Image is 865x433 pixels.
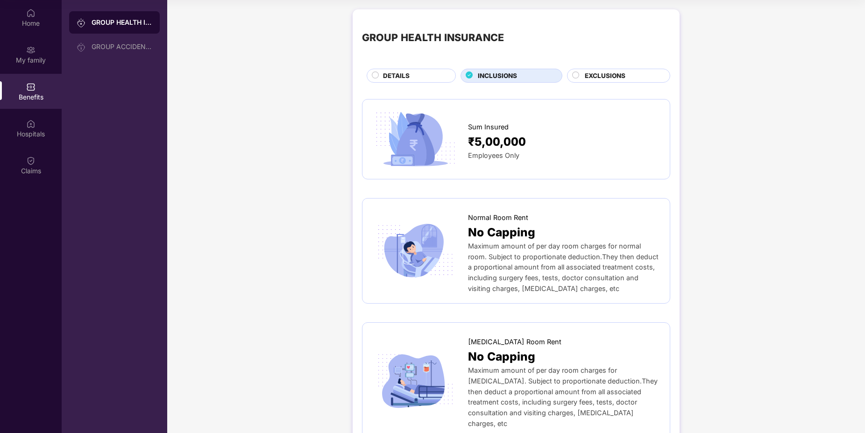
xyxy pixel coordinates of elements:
[468,151,519,159] span: Employees Only
[26,119,35,128] img: svg+xml;base64,PHN2ZyBpZD0iSG9zcGl0YWxzIiB4bWxucz0iaHR0cDovL3d3dy53My5vcmcvMjAwMC9zdmciIHdpZHRoPS...
[383,71,410,81] span: DETAILS
[468,348,535,365] span: No Capping
[372,109,459,170] img: icon
[362,30,504,46] div: GROUP HEALTH INSURANCE
[92,43,152,50] div: GROUP ACCIDENTAL INSURANCE
[77,43,86,52] img: svg+xml;base64,PHN2ZyB3aWR0aD0iMjAiIGhlaWdodD0iMjAiIHZpZXdCb3g9IjAgMCAyMCAyMCIgZmlsbD0ibm9uZSIgeG...
[77,18,86,28] img: svg+xml;base64,PHN2ZyB3aWR0aD0iMjAiIGhlaWdodD0iMjAiIHZpZXdCb3g9IjAgMCAyMCAyMCIgZmlsbD0ibm9uZSIgeG...
[468,242,659,292] span: Maximum amount of per day room charges for normal room. Subject to proportionate deduction.They t...
[468,223,535,241] span: No Capping
[468,213,528,223] span: Normal Room Rent
[478,71,517,81] span: INCLUSIONS
[468,122,509,133] span: Sum Insured
[26,8,35,18] img: svg+xml;base64,PHN2ZyBpZD0iSG9tZSIgeG1sbnM9Imh0dHA6Ly93d3cudzMub3JnLzIwMDAvc3ZnIiB3aWR0aD0iMjAiIG...
[26,45,35,55] img: svg+xml;base64,PHN2ZyB3aWR0aD0iMjAiIGhlaWdodD0iMjAiIHZpZXdCb3g9IjAgMCAyMCAyMCIgZmlsbD0ibm9uZSIgeG...
[26,156,35,165] img: svg+xml;base64,PHN2ZyBpZD0iQ2xhaW0iIHhtbG5zPSJodHRwOi8vd3d3LnczLm9yZy8yMDAwL3N2ZyIgd2lkdGg9IjIwIi...
[468,337,561,348] span: [MEDICAL_DATA] Room Rent
[372,220,459,281] img: icon
[26,82,35,92] img: svg+xml;base64,PHN2ZyBpZD0iQmVuZWZpdHMiIHhtbG5zPSJodHRwOi8vd3d3LnczLm9yZy8yMDAwL3N2ZyIgd2lkdGg9Ij...
[585,71,625,81] span: EXCLUSIONS
[372,350,459,411] img: icon
[92,18,152,27] div: GROUP HEALTH INSURANCE
[468,366,658,427] span: Maximum amount of per day room charges for [MEDICAL_DATA]. Subject to proportionate deduction.The...
[468,133,526,150] span: ₹5,00,000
